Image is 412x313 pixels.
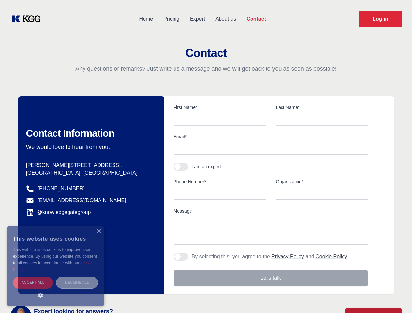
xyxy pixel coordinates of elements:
a: Privacy Policy [271,254,304,259]
a: Expert [185,10,210,27]
a: Cookie Policy [13,261,93,272]
h2: Contact [8,47,404,60]
label: Message [174,208,368,214]
p: By selecting this, you agree to the and . [192,253,349,261]
div: This website uses cookies [13,231,98,246]
label: Email* [174,133,368,140]
a: Contact [241,10,271,27]
a: [PHONE_NUMBER] [38,185,85,193]
a: KOL Knowledge Platform: Talk to Key External Experts (KEE) [10,14,46,24]
a: @knowledgegategroup [26,208,91,216]
div: Accept all [13,277,53,288]
h2: Contact Information [26,127,154,139]
div: Close [96,229,101,234]
p: [GEOGRAPHIC_DATA], [GEOGRAPHIC_DATA] [26,169,154,177]
div: Cookie settings [7,307,40,310]
a: Request Demo [359,11,402,27]
p: Any questions or remarks? Just write us a message and we will get back to you as soon as possible! [8,65,404,73]
a: Cookie Policy [315,254,347,259]
div: I am an expert [192,163,221,170]
span: This website uses cookies to improve user experience. By using our website you consent to all coo... [13,247,97,265]
a: [EMAIL_ADDRESS][DOMAIN_NAME] [38,197,126,204]
button: Let's talk [174,270,368,286]
label: Phone Number* [174,178,266,185]
div: Decline all [56,277,98,288]
label: Organization* [276,178,368,185]
a: Pricing [158,10,185,27]
iframe: Chat Widget [379,282,412,313]
a: Home [134,10,158,27]
p: [PERSON_NAME][STREET_ADDRESS], [26,161,154,169]
label: Last Name* [276,104,368,111]
p: We would love to hear from you. [26,143,154,151]
label: First Name* [174,104,266,111]
a: About us [210,10,241,27]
